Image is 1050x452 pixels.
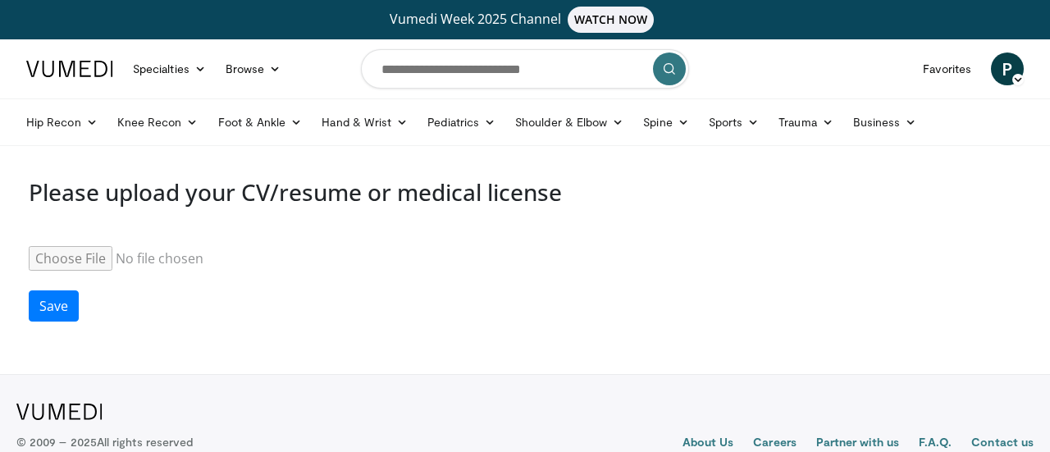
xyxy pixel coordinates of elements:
[312,106,418,139] a: Hand & Wrist
[361,49,689,89] input: Search topics, interventions
[26,61,113,77] img: VuMedi Logo
[505,106,633,139] a: Shoulder & Elbow
[568,7,655,33] span: WATCH NOW
[418,106,505,139] a: Pediatrics
[913,53,981,85] a: Favorites
[216,53,291,85] a: Browse
[208,106,313,139] a: Foot & Ankle
[16,404,103,420] img: VuMedi Logo
[16,434,193,450] p: © 2009 – 2025
[97,435,193,449] span: All rights reserved
[633,106,698,139] a: Spine
[29,290,79,322] button: Save
[769,106,843,139] a: Trauma
[843,106,927,139] a: Business
[16,106,107,139] a: Hip Recon
[699,106,769,139] a: Sports
[29,7,1021,33] a: Vumedi Week 2025 ChannelWATCH NOW
[991,53,1024,85] a: P
[29,179,1021,207] h3: Please upload your CV/resume or medical license
[123,53,216,85] a: Specialties
[107,106,208,139] a: Knee Recon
